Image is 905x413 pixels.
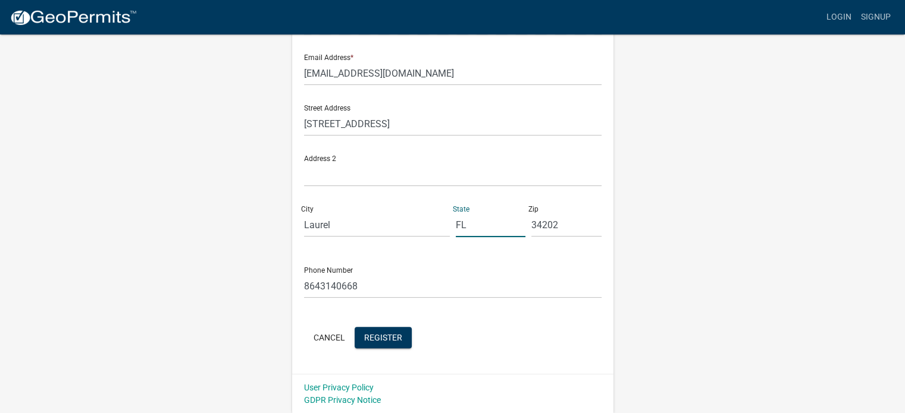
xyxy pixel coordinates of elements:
[304,383,374,392] a: User Privacy Policy
[304,395,381,405] a: GDPR Privacy Notice
[304,327,355,348] button: Cancel
[364,332,402,342] span: Register
[822,6,856,29] a: Login
[856,6,895,29] a: Signup
[355,327,412,348] button: Register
